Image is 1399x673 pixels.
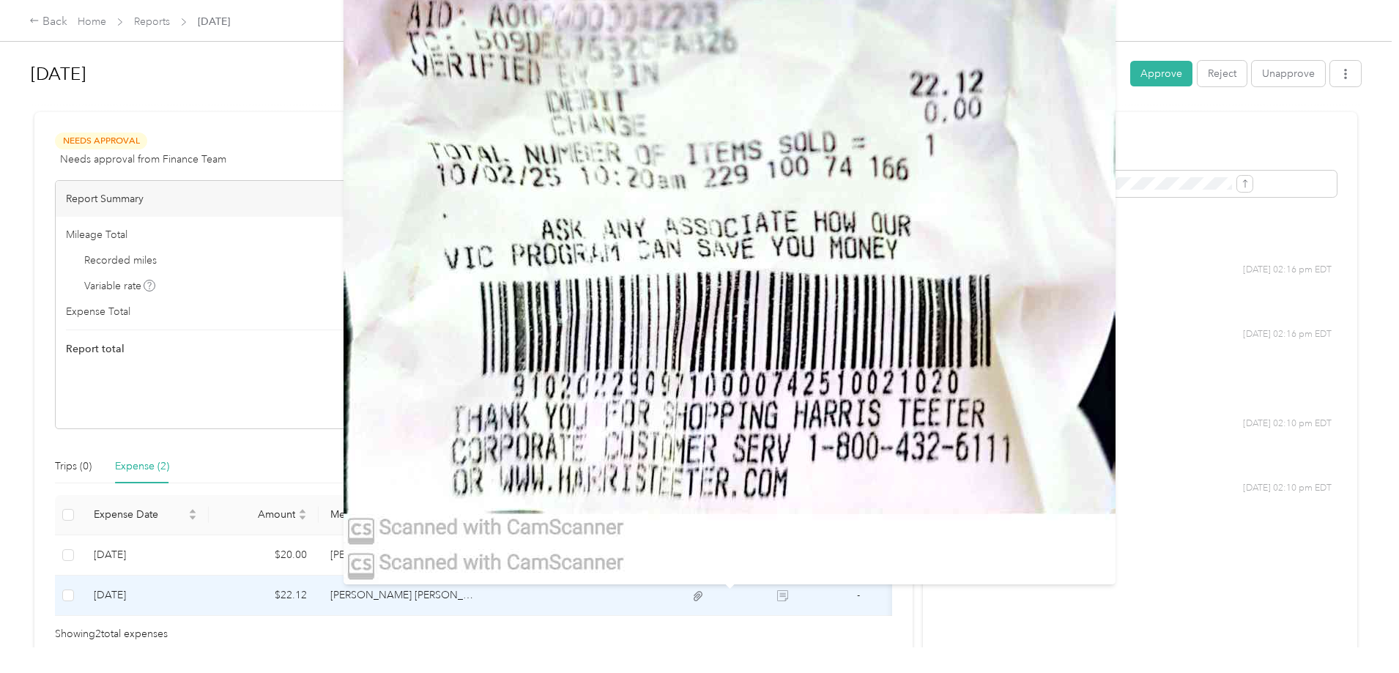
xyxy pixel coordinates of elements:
[949,217,1332,233] p: Needs approval
[1130,61,1192,86] button: Approve
[82,495,209,535] th: Expense Date
[1317,591,1399,673] iframe: Everlance-gr Chat Button Frame
[198,14,230,29] span: [DATE]
[209,495,319,535] th: Amount
[66,227,127,242] span: Mileage Total
[55,133,147,149] span: Needs Approval
[56,181,468,217] div: Report Summary
[1243,328,1332,341] span: [DATE] 02:16 pm EDT
[949,392,1332,407] p: From [PERSON_NAME]
[949,461,1332,477] p: Submitted for approval
[188,513,197,522] span: caret-down
[298,507,307,516] span: caret-up
[1243,482,1332,495] span: [DATE] 02:10 pm EDT
[55,458,92,475] div: Trips (0)
[94,508,185,521] span: Expense Date
[330,508,464,521] span: Merchant
[115,458,169,475] div: Expense (2)
[1252,61,1325,86] button: Unapprove
[66,304,130,319] span: Expense Total
[55,626,168,642] span: Showing 2 total expenses
[319,495,488,535] th: Merchant
[209,535,319,576] td: $20.00
[298,513,307,522] span: caret-down
[84,253,157,268] span: Recorded miles
[188,507,197,516] span: caret-up
[134,15,170,28] a: Reports
[82,535,209,576] td: 10-3-2025
[857,589,860,601] span: -
[66,341,125,357] span: Report total
[220,508,295,521] span: Amount
[319,576,488,616] td: Harris Teeter Food
[60,152,226,167] span: Needs approval from Finance Team
[78,15,106,28] a: Home
[1243,417,1332,431] span: [DATE] 02:10 pm EDT
[31,56,1120,92] h1: 10/2/2025
[949,238,1332,253] p: From Finance Team
[949,308,1332,323] p: Report approved (1/2)
[209,576,319,616] td: $22.12
[319,535,488,576] td: Harris Teeter Food
[29,13,67,31] div: Back
[825,576,892,616] td: -
[84,278,156,294] span: Variable rate
[82,576,209,616] td: 10-2-2025
[1243,264,1332,277] span: [DATE] 02:16 pm EDT
[1198,61,1247,86] button: Reject
[949,371,1332,387] p: Needs approval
